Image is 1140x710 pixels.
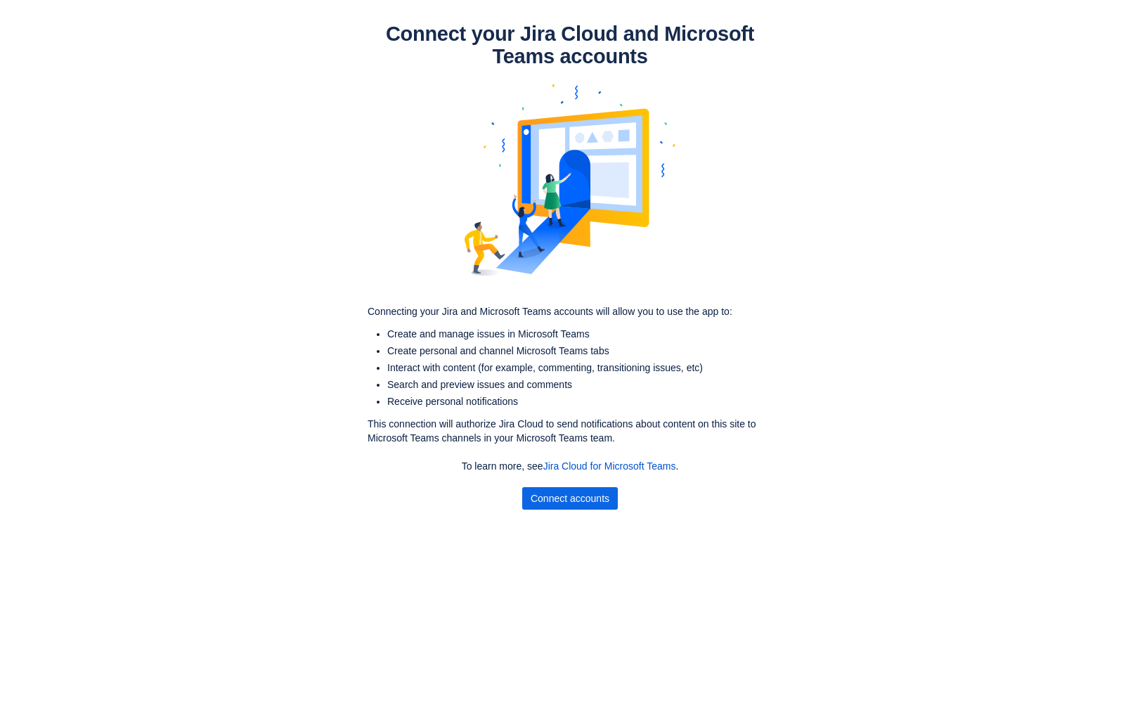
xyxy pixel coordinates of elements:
[543,460,676,472] a: Jira Cloud for Microsoft Teams
[373,459,767,473] p: To learn more, see .
[387,361,781,375] li: Interact with content (for example, commenting, transitioning issues, etc)
[522,487,618,510] button: Connect accounts
[387,344,781,358] li: Create personal and channel Microsoft Teams tabs
[368,304,772,318] p: Connecting your Jira and Microsoft Teams accounts will allow you to use the app to:
[531,487,609,510] span: Connect accounts
[387,327,781,341] li: Create and manage issues in Microsoft Teams
[387,377,781,392] li: Search and preview issues and comments
[387,394,781,408] li: Receive personal notifications
[465,67,675,292] img: account-mapping.svg
[359,22,781,67] h1: Connect your Jira Cloud and Microsoft Teams accounts
[368,417,772,445] p: This connection will authorize Jira Cloud to send notifications about content on this site to Mic...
